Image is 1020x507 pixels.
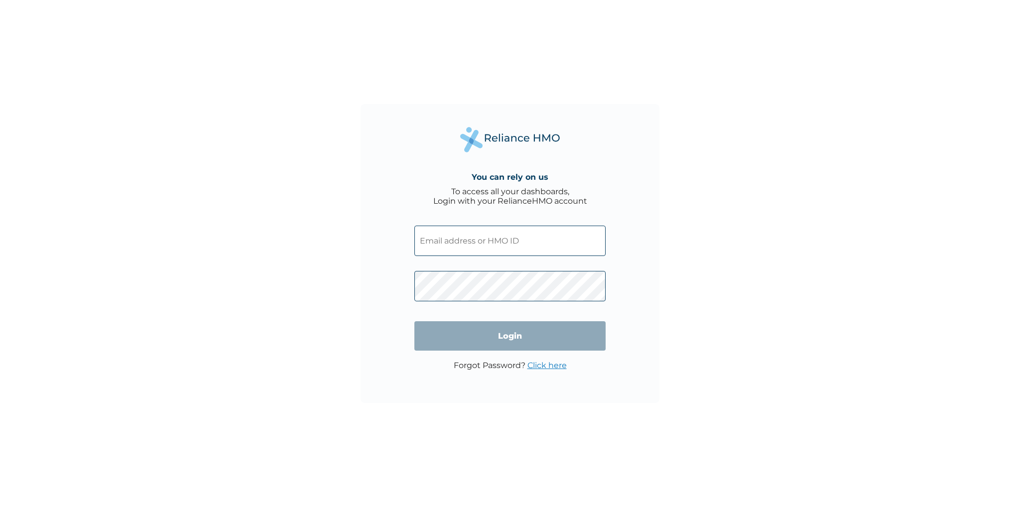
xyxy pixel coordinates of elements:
h4: You can rely on us [472,172,548,182]
input: Email address or HMO ID [414,226,606,256]
img: Reliance Health's Logo [460,127,560,152]
input: Login [414,321,606,351]
a: Click here [527,361,567,370]
p: Forgot Password? [454,361,567,370]
div: To access all your dashboards, Login with your RelianceHMO account [433,187,587,206]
